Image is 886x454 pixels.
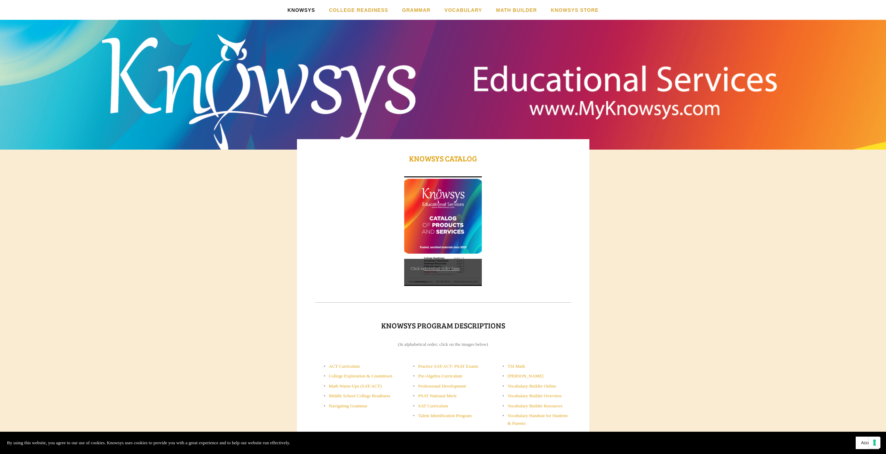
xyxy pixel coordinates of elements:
[409,153,477,164] a: Knowsys CATalog
[346,30,540,124] a: Knowsys Educational Services
[424,266,460,271] a: download order form
[508,393,562,398] a: Vocabulary Builder Overview
[418,364,478,369] a: Practice SAT-ACT- PSAT Exams
[7,439,290,447] p: By using this website, you agree to our use of cookies. Knowsys uses cookies to provide you with ...
[508,403,563,408] a: Vocabulary Builder Resources
[329,383,382,389] a: Math Warm-Ups (SAT/ACT)
[410,265,476,272] p: Click to .
[861,440,874,445] span: Accept
[508,383,556,389] a: Vocabulary Builder Online
[418,393,456,398] a: PSAT National Merit
[329,364,360,369] a: ACT Curriculum
[856,437,879,449] button: Accept
[508,413,569,426] a: Vocabulary Handout for Students & Parents
[315,341,571,348] p: (In alphabetical order; click on the images below)
[329,393,391,398] a: Middle School College Readiness
[329,373,392,379] a: College Exploration & Countdown
[418,373,462,379] a: Pre-Algebra Curriculum
[869,437,880,448] button: Your consent preferences for tracking technologies
[329,403,368,408] a: Navigating Grammar
[508,364,525,369] a: TSI Math
[418,403,448,408] a: SAT Curriculum
[315,319,571,332] h1: Knowsys Program Descriptions
[418,413,472,418] a: Talent Identification Program
[418,383,466,389] a: Professional Development
[508,373,543,379] a: [PERSON_NAME]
